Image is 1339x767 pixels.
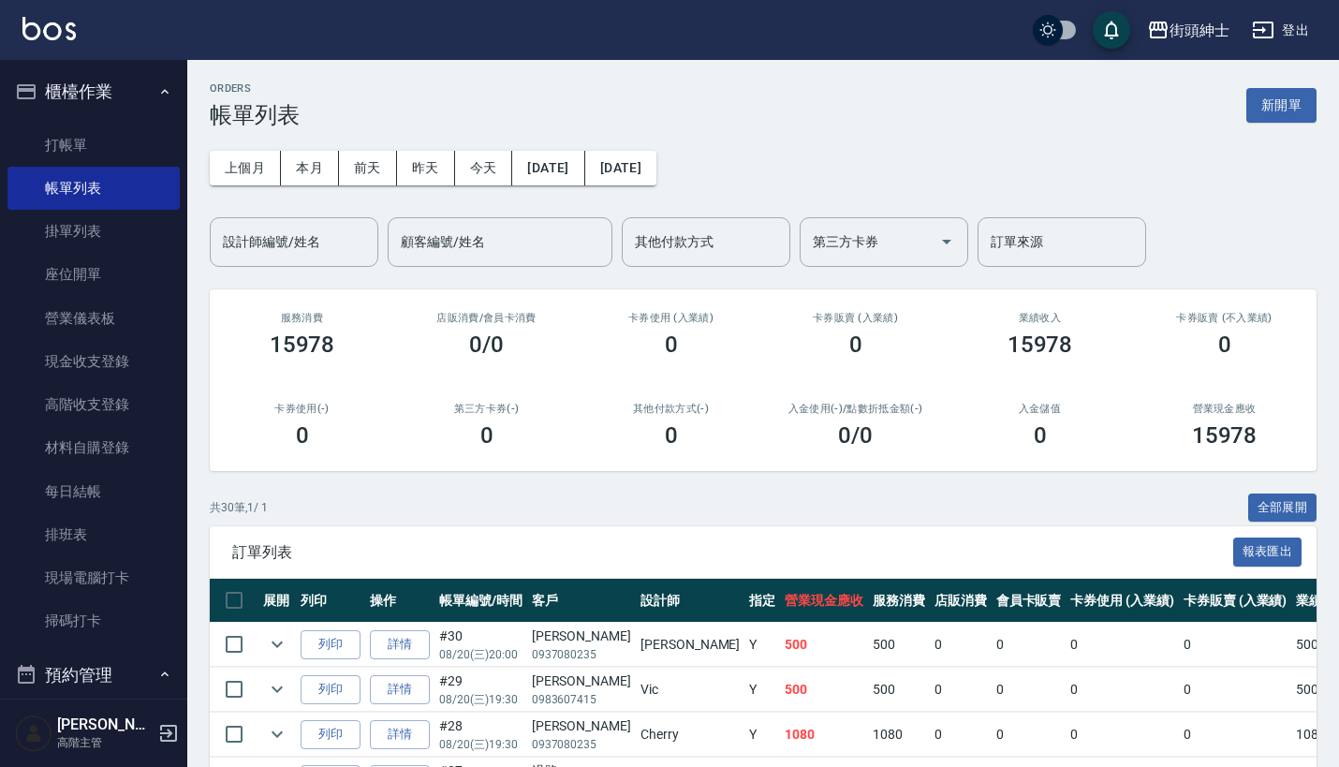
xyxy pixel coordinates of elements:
[397,151,455,185] button: 昨天
[512,151,584,185] button: [DATE]
[532,736,631,753] p: 0937080235
[970,312,1110,324] h2: 業績收入
[1218,332,1231,358] h3: 0
[232,543,1233,562] span: 訂單列表
[301,720,360,749] button: 列印
[370,720,430,749] a: 詳情
[1034,422,1047,449] h3: 0
[7,513,180,556] a: 排班表
[992,579,1067,623] th: 會員卡販賣
[780,713,868,757] td: 1080
[1170,19,1229,42] div: 街頭紳士
[1066,713,1179,757] td: 0
[744,668,780,712] td: Y
[7,556,180,599] a: 現場電腦打卡
[1008,332,1073,358] h3: 15978
[7,470,180,513] a: 每日結帳
[930,713,992,757] td: 0
[992,668,1067,712] td: 0
[532,646,631,663] p: 0937080235
[7,383,180,426] a: 高階收支登錄
[1179,713,1292,757] td: 0
[532,691,631,708] p: 0983607415
[370,630,430,659] a: 詳情
[786,312,925,324] h2: 卡券販賣 (入業績)
[1244,13,1317,48] button: 登出
[1246,96,1317,113] a: 新開單
[232,403,372,415] h2: 卡券使用(-)
[339,151,397,185] button: 前天
[480,422,493,449] h3: 0
[210,102,300,128] h3: 帳單列表
[7,124,180,167] a: 打帳單
[7,253,180,296] a: 座位開單
[7,67,180,116] button: 櫃檯作業
[744,579,780,623] th: 指定
[1066,668,1179,712] td: 0
[281,151,339,185] button: 本月
[532,627,631,646] div: [PERSON_NAME]
[780,668,868,712] td: 500
[849,332,862,358] h3: 0
[469,332,504,358] h3: 0/0
[417,403,556,415] h2: 第三方卡券(-)
[838,422,873,449] h3: 0 /0
[868,668,930,712] td: 500
[7,167,180,210] a: 帳單列表
[1093,11,1130,49] button: save
[263,630,291,658] button: expand row
[532,671,631,691] div: [PERSON_NAME]
[1179,579,1292,623] th: 卡券販賣 (入業績)
[585,151,656,185] button: [DATE]
[7,340,180,383] a: 現金收支登錄
[22,17,76,40] img: Logo
[665,422,678,449] h3: 0
[1140,11,1237,50] button: 街頭紳士
[786,403,925,415] h2: 入金使用(-) /點數折抵金額(-)
[1233,538,1302,567] button: 報表匯出
[439,646,522,663] p: 08/20 (三) 20:00
[601,403,741,415] h2: 其他付款方式(-)
[636,623,744,667] td: [PERSON_NAME]
[1192,422,1258,449] h3: 15978
[665,332,678,358] h3: 0
[439,736,522,753] p: 08/20 (三) 19:30
[1248,494,1317,523] button: 全部展開
[7,210,180,253] a: 掛單列表
[258,579,296,623] th: 展開
[210,151,281,185] button: 上個月
[636,579,744,623] th: 設計師
[15,715,52,752] img: Person
[636,713,744,757] td: Cherry
[1155,403,1294,415] h2: 營業現金應收
[744,623,780,667] td: Y
[1233,542,1302,560] a: 報表匯出
[57,734,153,751] p: 高階主管
[532,716,631,736] div: [PERSON_NAME]
[434,579,527,623] th: 帳單編號/時間
[1179,668,1292,712] td: 0
[455,151,513,185] button: 今天
[263,675,291,703] button: expand row
[1066,623,1179,667] td: 0
[57,715,153,734] h5: [PERSON_NAME]
[868,579,930,623] th: 服務消費
[868,623,930,667] td: 500
[296,579,365,623] th: 列印
[1179,623,1292,667] td: 0
[601,312,741,324] h2: 卡券使用 (入業績)
[263,720,291,748] button: expand row
[370,675,430,704] a: 詳情
[434,713,527,757] td: #28
[780,623,868,667] td: 500
[992,623,1067,667] td: 0
[301,675,360,704] button: 列印
[1155,312,1294,324] h2: 卡券販賣 (不入業績)
[434,623,527,667] td: #30
[1246,88,1317,123] button: 新開單
[439,691,522,708] p: 08/20 (三) 19:30
[270,332,335,358] h3: 15978
[992,713,1067,757] td: 0
[301,630,360,659] button: 列印
[744,713,780,757] td: Y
